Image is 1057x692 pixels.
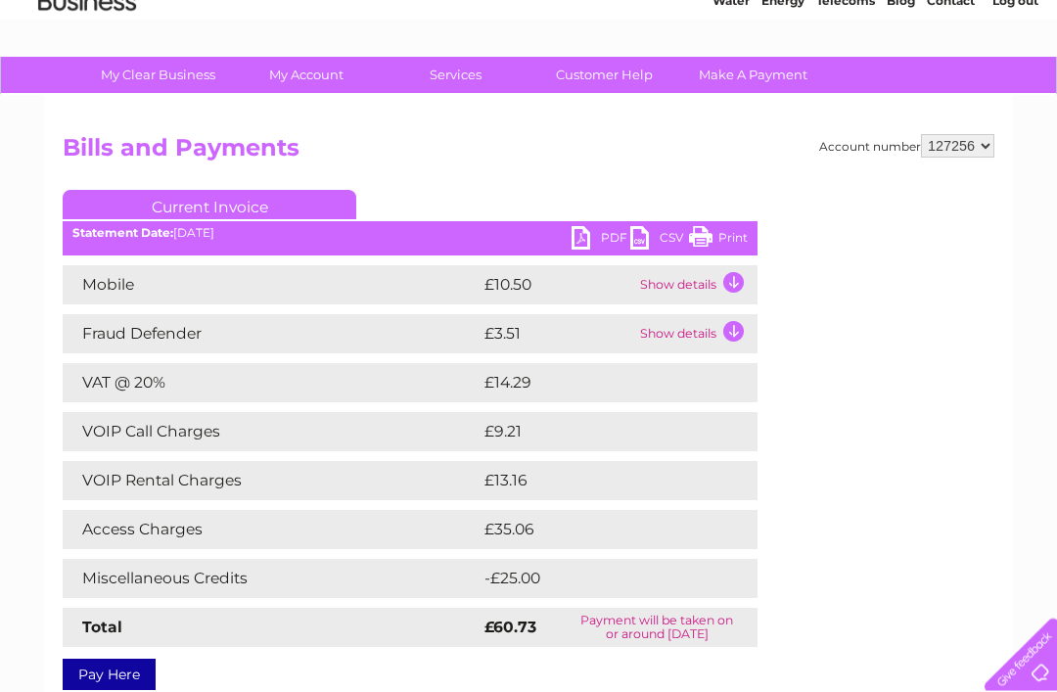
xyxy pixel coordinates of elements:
[524,58,685,94] a: Customer Help
[72,226,173,241] b: Statement Date:
[816,83,875,98] a: Telecoms
[480,462,714,501] td: £13.16
[63,315,480,354] td: Fraud Defender
[226,58,388,94] a: My Account
[992,83,1038,98] a: Log out
[480,560,721,599] td: -£25.00
[688,10,823,34] a: 0333 014 3131
[82,619,122,637] strong: Total
[635,315,758,354] td: Show details
[63,364,480,403] td: VAT @ 20%
[635,266,758,305] td: Show details
[927,83,975,98] a: Contact
[63,511,480,550] td: Access Charges
[37,51,137,111] img: logo.png
[572,227,630,255] a: PDF
[480,364,716,403] td: £14.29
[63,191,356,220] a: Current Invoice
[77,58,239,94] a: My Clear Business
[887,83,915,98] a: Blog
[63,266,480,305] td: Mobile
[63,135,994,172] h2: Bills and Payments
[484,619,536,637] strong: £60.73
[375,58,536,94] a: Services
[556,609,758,648] td: Payment will be taken on or around [DATE]
[480,315,635,354] td: £3.51
[819,135,994,159] div: Account number
[63,462,480,501] td: VOIP Rental Charges
[63,660,156,691] a: Pay Here
[712,83,750,98] a: Water
[68,11,992,95] div: Clear Business is a trading name of Verastar Limited (registered in [GEOGRAPHIC_DATA] No. 3667643...
[63,227,758,241] div: [DATE]
[480,266,635,305] td: £10.50
[63,413,480,452] td: VOIP Call Charges
[630,227,689,255] a: CSV
[672,58,834,94] a: Make A Payment
[480,413,710,452] td: £9.21
[761,83,804,98] a: Energy
[63,560,480,599] td: Miscellaneous Credits
[689,227,748,255] a: Print
[480,511,718,550] td: £35.06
